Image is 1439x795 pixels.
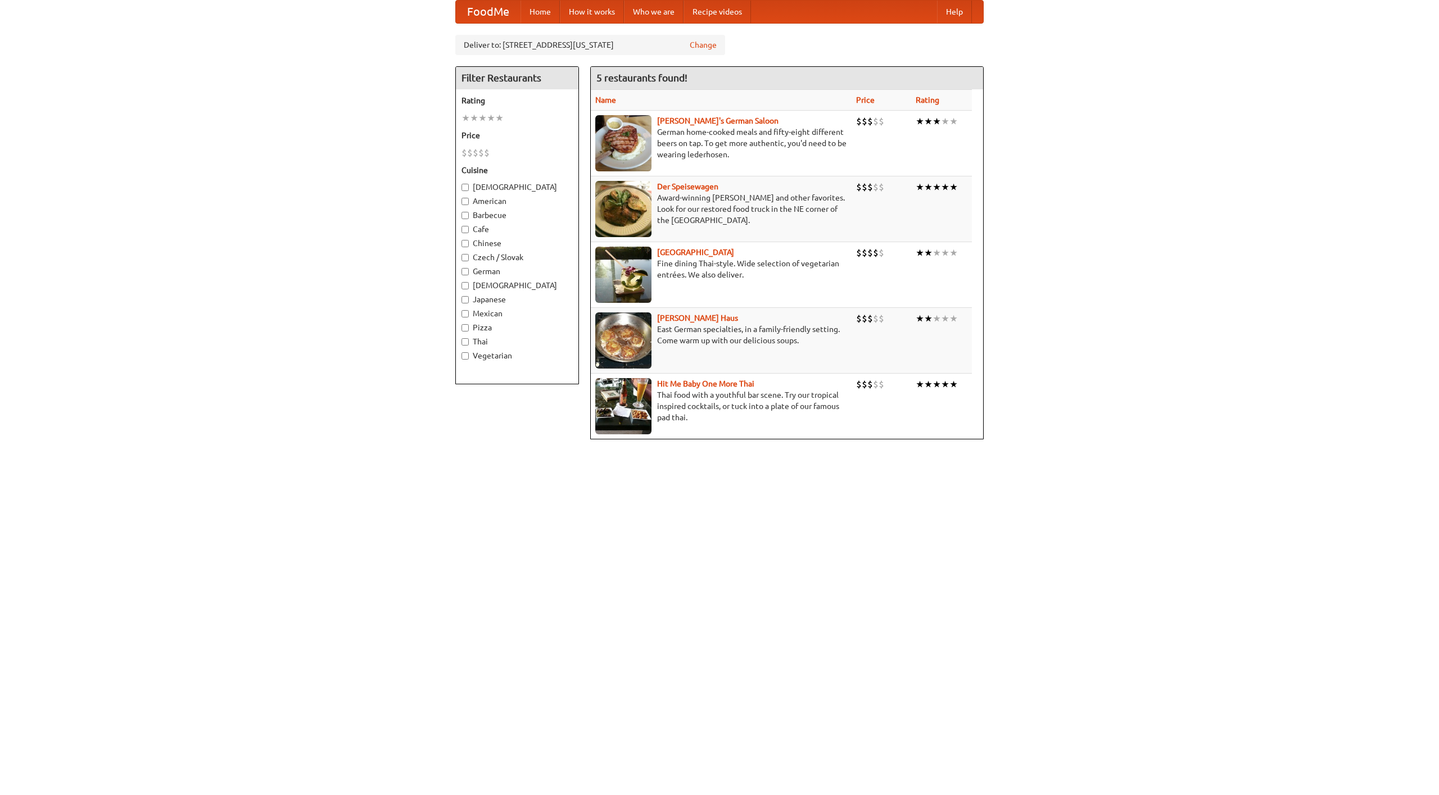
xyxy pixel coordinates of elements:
[595,247,651,303] img: satay.jpg
[478,112,487,124] li: ★
[924,247,933,259] li: ★
[461,352,469,360] input: Vegetarian
[916,115,924,128] li: ★
[455,35,725,55] div: Deliver to: [STREET_ADDRESS][US_STATE]
[461,240,469,247] input: Chinese
[461,147,467,159] li: $
[933,115,941,128] li: ★
[657,314,738,322] a: [PERSON_NAME] Haus
[949,312,958,325] li: ★
[862,247,867,259] li: $
[862,181,867,193] li: $
[873,247,879,259] li: $
[941,181,949,193] li: ★
[916,247,924,259] li: ★
[657,182,718,191] a: Der Speisewagen
[873,181,879,193] li: $
[484,147,490,159] li: $
[916,181,924,193] li: ★
[595,258,847,280] p: Fine dining Thai-style. Wide selection of vegetarian entrées. We also deliver.
[933,181,941,193] li: ★
[487,112,495,124] li: ★
[456,67,578,89] h4: Filter Restaurants
[461,238,573,249] label: Chinese
[873,115,879,128] li: $
[916,312,924,325] li: ★
[473,147,478,159] li: $
[657,116,779,125] a: [PERSON_NAME]'s German Saloon
[856,181,862,193] li: $
[461,322,573,333] label: Pizza
[595,312,651,369] img: kohlhaus.jpg
[856,96,875,105] a: Price
[867,312,873,325] li: $
[521,1,560,23] a: Home
[461,196,573,207] label: American
[461,268,469,275] input: German
[937,1,972,23] a: Help
[856,312,862,325] li: $
[461,112,470,124] li: ★
[867,378,873,390] li: $
[461,336,573,347] label: Thai
[933,378,941,390] li: ★
[862,312,867,325] li: $
[657,248,734,257] a: [GEOGRAPHIC_DATA]
[684,1,751,23] a: Recipe videos
[949,181,958,193] li: ★
[461,338,469,346] input: Thai
[879,247,884,259] li: $
[933,312,941,325] li: ★
[461,350,573,361] label: Vegetarian
[879,378,884,390] li: $
[461,266,573,277] label: German
[856,247,862,259] li: $
[862,378,867,390] li: $
[461,165,573,176] h5: Cuisine
[595,192,847,226] p: Award-winning [PERSON_NAME] and other favorites. Look for our restored food truck in the NE corne...
[461,252,573,263] label: Czech / Slovak
[461,224,573,235] label: Cafe
[924,181,933,193] li: ★
[941,115,949,128] li: ★
[461,280,573,291] label: [DEMOGRAPHIC_DATA]
[856,115,862,128] li: $
[560,1,624,23] a: How it works
[595,126,847,160] p: German home-cooked meals and fifty-eight different beers on tap. To get more authentic, you'd nee...
[596,72,687,83] ng-pluralize: 5 restaurants found!
[856,378,862,390] li: $
[879,115,884,128] li: $
[461,254,469,261] input: Czech / Slovak
[461,198,469,205] input: American
[879,181,884,193] li: $
[461,294,573,305] label: Japanese
[873,312,879,325] li: $
[933,247,941,259] li: ★
[867,115,873,128] li: $
[595,181,651,237] img: speisewagen.jpg
[461,296,469,303] input: Japanese
[595,96,616,105] a: Name
[461,184,469,191] input: [DEMOGRAPHIC_DATA]
[461,212,469,219] input: Barbecue
[461,226,469,233] input: Cafe
[949,247,958,259] li: ★
[461,282,469,289] input: [DEMOGRAPHIC_DATA]
[470,112,478,124] li: ★
[873,378,879,390] li: $
[924,115,933,128] li: ★
[495,112,504,124] li: ★
[657,379,754,388] a: Hit Me Baby One More Thai
[924,312,933,325] li: ★
[624,1,684,23] a: Who we are
[595,324,847,346] p: East German specialties, in a family-friendly setting. Come warm up with our delicious soups.
[461,310,469,317] input: Mexican
[916,96,939,105] a: Rating
[690,39,717,51] a: Change
[595,389,847,423] p: Thai food with a youthful bar scene. Try our tropical inspired cocktails, or tuck into a plate of...
[867,247,873,259] li: $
